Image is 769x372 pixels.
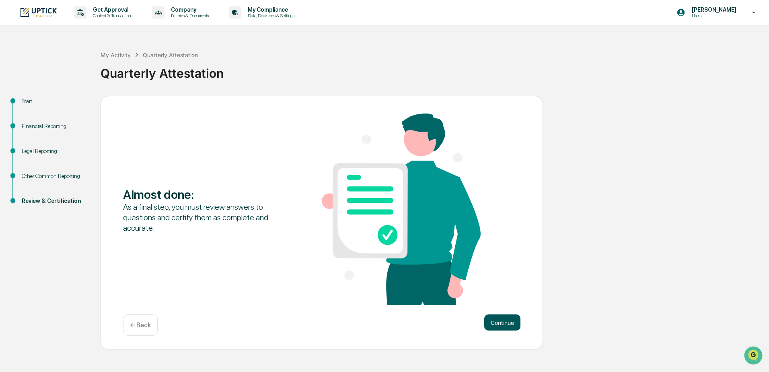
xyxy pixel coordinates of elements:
[241,6,298,13] p: My Compliance
[86,6,136,13] p: Get Approval
[19,7,58,18] img: logo
[57,136,97,143] a: Powered byPylon
[8,62,23,76] img: 1746055101610-c473b297-6a78-478c-a979-82029cc54cd1
[16,117,51,125] span: Data Lookup
[8,118,14,124] div: 🔎
[22,122,88,130] div: Financial Reporting
[58,102,65,109] div: 🗄️
[143,52,198,58] div: Quarterly Attestation
[86,13,136,19] p: Content & Transactions
[16,101,52,110] span: Preclearance
[484,314,520,331] button: Continue
[27,70,102,76] div: We're available if you need us!
[22,172,88,180] div: Other Common Reporting
[5,114,54,128] a: 🔎Data Lookup
[322,114,481,305] img: Almost done
[101,52,131,58] div: My Activity
[27,62,132,70] div: Start new chat
[80,136,97,143] span: Pylon
[164,13,213,19] p: Policies & Documents
[55,98,103,113] a: 🗄️Attestations
[101,60,765,81] div: Quarterly Attestation
[123,187,282,202] div: Almost done :
[130,321,151,329] p: ← Back
[123,202,282,233] div: As a final step, you must review answers to questions and certify them as complete and accurate.
[22,197,88,205] div: Review & Certification
[685,6,740,13] p: [PERSON_NAME]
[743,345,765,367] iframe: Open customer support
[137,64,146,74] button: Start new chat
[8,102,14,109] div: 🖐️
[8,17,146,30] p: How can we help?
[241,13,298,19] p: Data, Deadlines & Settings
[22,147,88,155] div: Legal Reporting
[164,6,213,13] p: Company
[685,13,740,19] p: Users
[22,97,88,105] div: Start
[66,101,100,110] span: Attestations
[5,98,55,113] a: 🖐️Preclearance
